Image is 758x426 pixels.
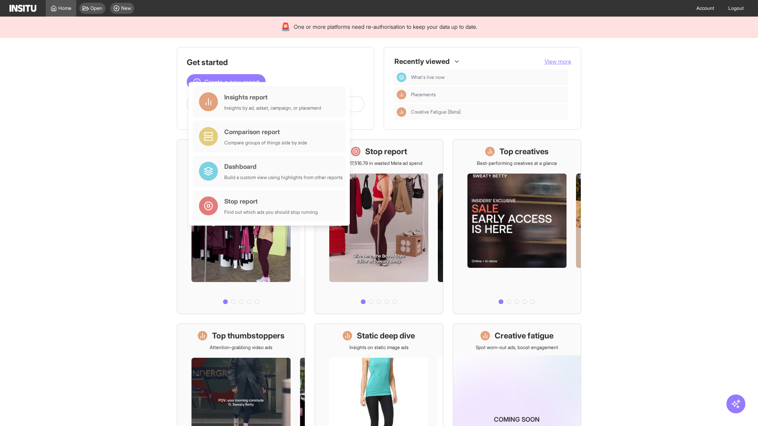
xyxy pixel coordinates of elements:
span: Home [58,5,71,11]
div: Insights report [224,92,321,102]
div: Dashboard [224,162,343,171]
span: View more [544,58,571,65]
h1: Stop report [365,146,407,157]
button: View more [544,58,571,65]
span: Creative Fatigue [Beta] [411,109,565,115]
span: What's live now [411,74,565,80]
span: New [121,5,131,11]
div: Stop report [224,196,318,206]
div: Insights [397,107,406,117]
p: Insights on static image ads [349,344,409,351]
p: Save £17,516.79 in wasted Meta ad spend [336,160,422,166]
div: 🚨 [281,21,291,32]
h1: Top creatives [499,146,549,157]
button: Create a new report [187,74,266,90]
img: Logo [9,5,36,12]
h1: Get started [187,57,364,68]
span: Creative Fatigue [Beta] [411,109,461,115]
span: Placements [411,92,565,98]
div: Insights by ad, adset, campaign, or placement [224,105,321,111]
h1: Static deep dive [357,330,415,341]
p: Best-performing creatives at a glance [477,160,557,166]
span: One or more platforms need re-authorisation to keep your data up to date. [294,23,477,31]
a: Top creativesBest-performing creatives at a glance [453,139,581,314]
p: Attention-grabbing video ads [210,344,272,351]
a: Stop reportSave £17,516.79 in wasted Meta ad spend [315,139,443,314]
div: Build a custom view using highlights from other reports [224,174,343,181]
div: Insights [397,90,406,99]
div: Compare groups of things side by side [224,140,307,146]
span: Create a new report [204,77,259,87]
h1: Top thumbstoppers [212,330,285,341]
a: What's live nowSee all active ads instantly [177,139,305,314]
span: Placements [411,92,436,98]
div: Dashboard [397,73,406,82]
div: Comparison report [224,127,307,136]
span: What's live now [411,74,445,80]
div: Find out which ads you should stop running [224,209,318,215]
span: Open [90,5,102,11]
